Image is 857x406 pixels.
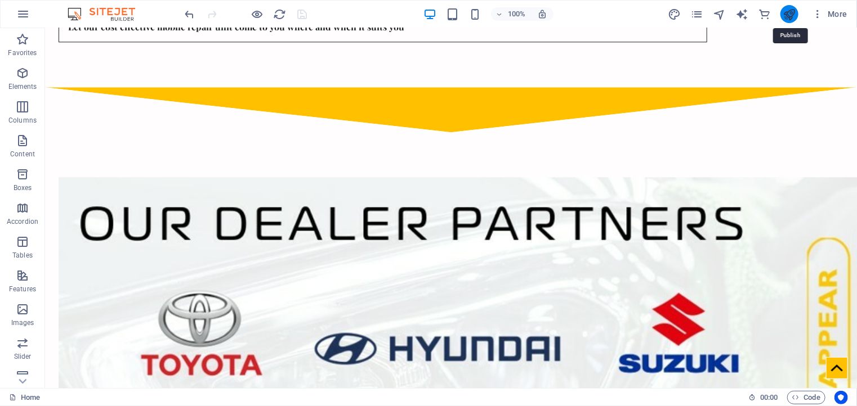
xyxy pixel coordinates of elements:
[537,9,547,19] i: On resize automatically adjust zoom level to fit chosen device.
[183,7,197,21] button: undo
[491,7,531,21] button: 100%
[10,150,35,159] p: Content
[274,8,287,21] i: Reload page
[14,183,32,192] p: Boxes
[8,116,37,125] p: Columns
[65,7,149,21] img: Editor Logo
[8,48,37,57] p: Favorites
[713,8,726,21] i: Navigator
[758,8,771,21] i: Commerce
[792,391,820,404] span: Code
[7,217,38,226] p: Accordion
[807,5,852,23] button: More
[760,391,778,404] span: 00 00
[690,8,703,21] i: Pages (Ctrl+Alt+S)
[748,391,778,404] h6: Session time
[713,7,726,21] button: navigator
[812,8,847,20] span: More
[14,352,32,361] p: Slider
[768,393,770,402] span: :
[12,251,33,260] p: Tables
[758,7,771,21] button: commerce
[668,7,681,21] button: design
[834,391,848,404] button: Usercentrics
[735,8,748,21] i: AI Writer
[184,8,197,21] i: Undo: Change text (Ctrl+Z)
[787,391,825,404] button: Code
[9,391,40,404] a: Click to cancel selection. Double-click to open Pages
[9,285,36,294] p: Features
[780,5,798,23] button: publish
[11,318,34,327] p: Images
[8,82,37,91] p: Elements
[668,8,681,21] i: Design (Ctrl+Alt+Y)
[735,7,749,21] button: text_generator
[508,7,526,21] h6: 100%
[690,7,704,21] button: pages
[273,7,287,21] button: reload
[251,7,264,21] button: Click here to leave preview mode and continue editing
